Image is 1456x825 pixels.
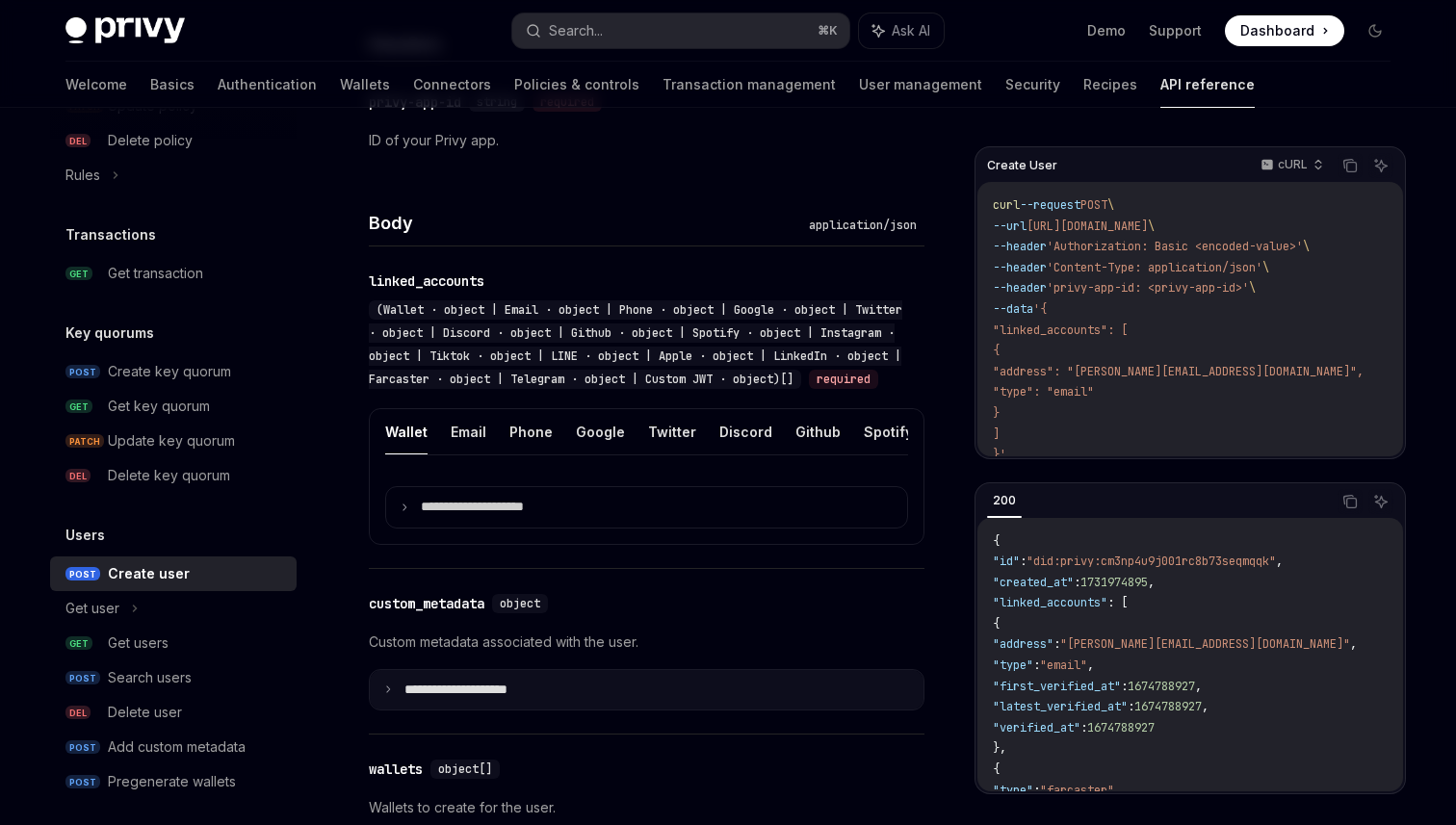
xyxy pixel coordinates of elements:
span: --request [1020,197,1080,213]
button: Copy the contents from the code block [1338,489,1363,514]
span: , [1202,699,1209,714]
a: POSTSearch users [50,660,297,695]
span: "did:privy:cm3np4u9j001rc8b73seqmqqk" [1027,554,1276,569]
button: Phone [509,409,553,454]
span: --url [993,219,1027,234]
a: User management [859,62,982,108]
span: "latest_verified_at" [993,699,1128,714]
span: : [1033,657,1040,673]
span: : [1074,575,1080,590]
div: Update key quorum [108,429,235,452]
span: }' [993,447,1006,462]
span: curl [993,197,1020,213]
a: GETGet transaction [50,256,297,291]
span: { [993,343,1000,358]
button: Google [576,409,625,454]
a: Wallets [340,62,390,108]
span: "type" [993,657,1033,673]
a: GETGet key quorum [50,389,297,424]
span: , [1350,636,1357,652]
div: Delete policy [108,129,193,152]
div: Search users [108,666,192,689]
a: DELDelete policy [50,123,297,158]
span: POST [65,671,100,685]
button: cURL [1250,149,1332,182]
span: object [500,596,540,611]
span: "linked_accounts" [993,595,1107,610]
a: Welcome [65,62,127,108]
a: DELDelete user [50,695,297,730]
span: (Wallet · object | Email · object | Phone · object | Google · object | Twitter · object | Discord... [369,302,902,387]
span: "linked_accounts": [ [993,322,1128,338]
span: 'Authorization: Basic <encoded-value>' [1047,239,1303,254]
div: Create user [108,562,190,585]
span: Create User [987,158,1057,173]
span: { [993,761,1000,777]
div: linked_accounts [369,271,484,291]
span: , [1087,657,1094,673]
span: "[PERSON_NAME][EMAIL_ADDRESS][DOMAIN_NAME]" [1060,636,1350,652]
a: DELDelete key quorum [50,458,297,493]
a: Demo [1087,21,1126,40]
h5: Transactions [65,223,156,246]
span: { [993,616,1000,632]
button: Wallet [385,409,428,454]
span: \ [1107,197,1114,213]
a: Basics [150,62,195,108]
span: POST [1080,197,1107,213]
div: Pregenerate wallets [108,770,236,793]
span: , [1148,575,1155,590]
span: "first_verified_at" [993,679,1121,694]
button: Ask AI [859,13,944,48]
span: 'Content-Type: application/json' [1047,260,1262,275]
button: Copy the contents from the code block [1338,153,1363,178]
span: , [1276,554,1283,569]
span: }, [993,740,1006,756]
button: Email [451,409,486,454]
span: POST [65,567,100,581]
a: PATCHUpdate key quorum [50,424,297,458]
div: Get user [65,597,119,620]
span: : [1053,636,1060,652]
a: Recipes [1083,62,1137,108]
span: --data [993,301,1033,317]
span: \ [1262,260,1269,275]
span: , [1195,679,1202,694]
span: } [993,405,1000,421]
span: 1674788927 [1134,699,1202,714]
span: --header [993,260,1047,275]
a: Authentication [218,62,317,108]
a: API reference [1160,62,1255,108]
div: Get key quorum [108,395,210,418]
button: Ask AI [1368,489,1393,514]
span: 1731974895 [1080,575,1148,590]
button: Search...⌘K [512,13,849,48]
span: : [1033,783,1040,798]
span: [URL][DOMAIN_NAME] [1027,219,1148,234]
span: ] [993,426,1000,442]
span: : [ [1107,595,1128,610]
span: --header [993,239,1047,254]
span: \ [1249,280,1256,296]
span: "email" [1040,657,1087,673]
button: Toggle dark mode [1360,15,1391,46]
h5: Key quorums [65,322,154,345]
img: dark logo [65,17,185,44]
p: cURL [1278,157,1308,172]
p: Custom metadata associated with the user. [369,631,924,654]
div: 200 [987,489,1022,512]
div: Add custom metadata [108,735,246,759]
span: : [1121,679,1128,694]
span: \ [1148,219,1155,234]
h5: Users [65,524,105,547]
a: POSTPregenerate wallets [50,764,297,799]
div: application/json [801,216,924,235]
a: Support [1149,21,1202,40]
h4: Body [369,210,801,236]
a: Transaction management [663,62,836,108]
span: GET [65,636,92,651]
div: required [809,370,878,389]
span: "type": "email" [993,384,1094,400]
button: Spotify [864,409,913,454]
div: Rules [65,164,100,187]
